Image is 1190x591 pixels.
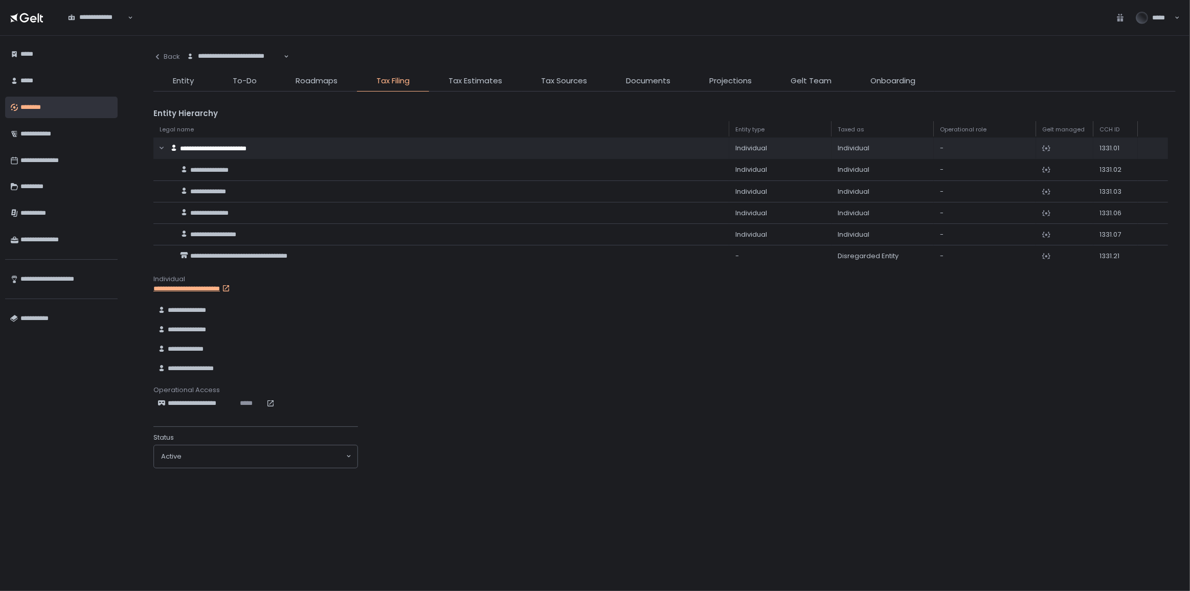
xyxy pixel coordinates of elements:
div: - [940,230,1030,239]
span: Documents [626,75,670,87]
span: Tax Sources [541,75,587,87]
span: Gelt managed [1042,126,1085,133]
span: Status [153,433,174,442]
div: Individual [838,165,928,174]
div: Individual [838,209,928,218]
div: Search for option [61,7,133,28]
div: Individual [153,275,1176,284]
input: Search for option [187,61,283,71]
div: - [735,252,825,261]
div: 1331.01 [1099,144,1132,153]
div: Individual [735,209,825,218]
div: - [940,209,1030,218]
div: Operational Access [153,385,1176,395]
span: Onboarding [870,75,915,87]
input: Search for option [68,22,127,32]
span: To-Do [233,75,257,87]
span: Legal name [160,126,194,133]
div: - [940,144,1030,153]
div: Individual [735,165,825,174]
div: 1331.03 [1099,187,1132,196]
button: Back [153,46,180,67]
span: Gelt Team [791,75,832,87]
span: CCH ID [1099,126,1119,133]
div: - [940,252,1030,261]
span: Entity [173,75,194,87]
div: 1331.02 [1099,165,1132,174]
input: Search for option [182,451,345,462]
div: Individual [735,144,825,153]
div: Search for option [180,46,289,67]
div: Individual [838,187,928,196]
div: Disregarded Entity [838,252,928,261]
span: Projections [709,75,752,87]
div: 1331.06 [1099,209,1132,218]
span: Taxed as [838,126,864,133]
div: Individual [735,187,825,196]
span: Tax Filing [376,75,410,87]
div: - [940,165,1030,174]
div: - [940,187,1030,196]
div: 1331.07 [1099,230,1132,239]
span: Roadmaps [296,75,338,87]
span: Tax Estimates [448,75,502,87]
span: Entity type [735,126,765,133]
div: Back [153,52,180,61]
span: Operational role [940,126,986,133]
div: Individual [838,144,928,153]
div: Search for option [154,445,357,468]
span: active [161,452,182,461]
div: 1331.21 [1099,252,1132,261]
div: Individual [735,230,825,239]
div: Entity Hierarchy [153,108,1176,120]
div: Individual [838,230,928,239]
